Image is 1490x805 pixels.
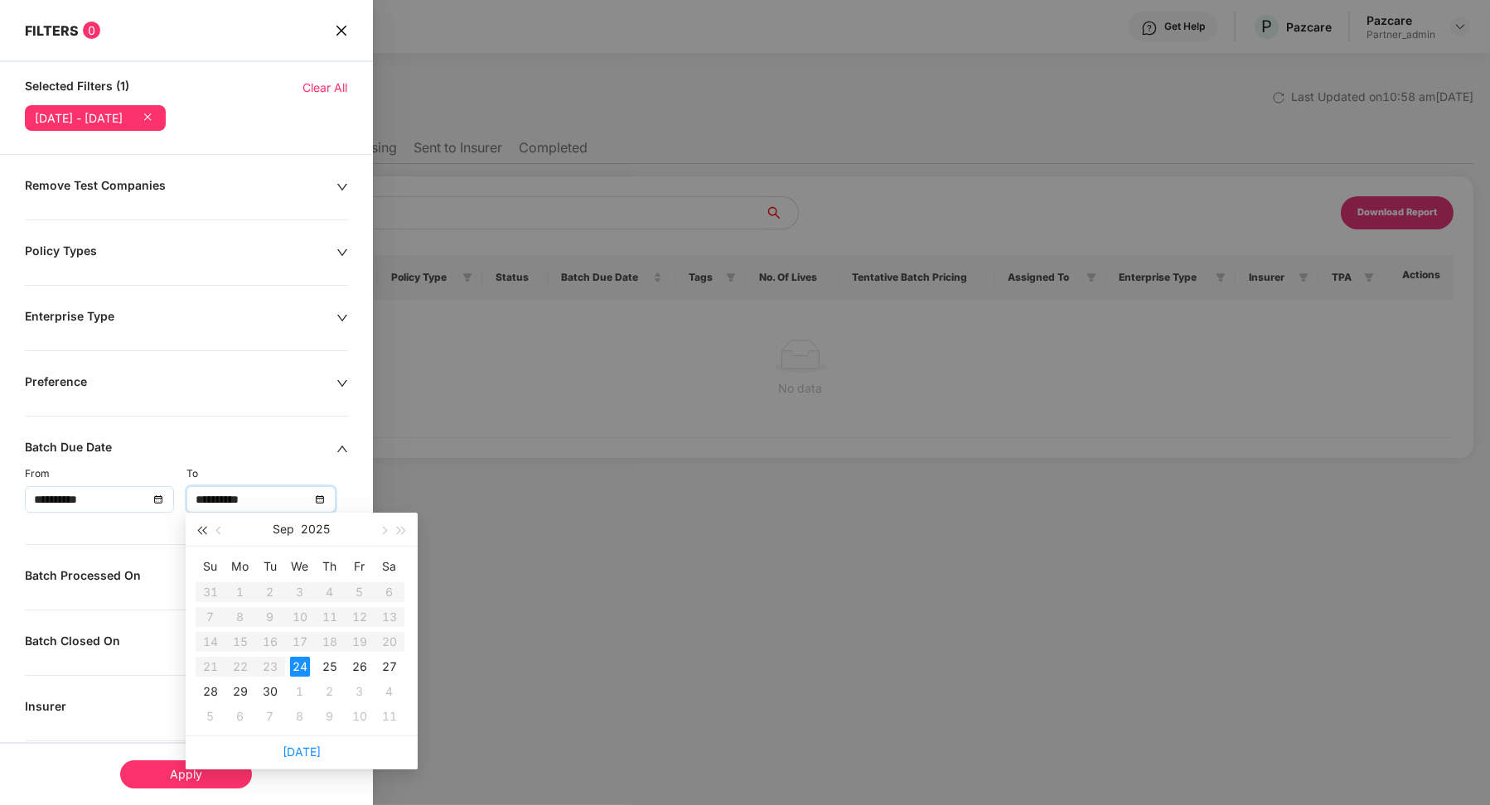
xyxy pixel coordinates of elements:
td: 2025-09-25 [315,654,345,679]
td: 2025-10-01 [285,679,315,704]
div: Enterprise Type [25,309,336,327]
div: To [186,466,348,482]
td: 2025-09-27 [375,654,404,679]
span: up [336,443,348,455]
div: 5 [201,706,220,726]
td: 2025-10-02 [315,679,345,704]
td: 2025-09-24 [285,654,315,679]
div: From [25,466,186,482]
th: Th [315,553,345,580]
div: 29 [230,682,250,701]
td: 2025-10-04 [375,679,404,704]
td: 2025-10-11 [375,704,404,729]
td: 2025-09-26 [345,654,375,679]
td: 2025-10-07 [255,704,285,729]
th: We [285,553,315,580]
div: 7 [260,706,280,726]
div: Remove Test Companies [25,178,336,196]
div: Policy Types [25,243,336,262]
div: 6 [230,706,250,726]
a: [DATE] [283,745,321,759]
td: 2025-10-05 [196,704,225,729]
td: 2025-10-06 [225,704,255,729]
span: Selected Filters (1) [25,79,129,97]
div: Apply [120,760,252,788]
td: 2025-09-28 [196,679,225,704]
div: 11 [380,706,399,726]
span: down [336,181,348,193]
div: 26 [350,657,370,677]
td: 2025-10-09 [315,704,345,729]
div: Preference [25,374,336,393]
span: FILTERS [25,22,79,39]
span: 0 [83,22,100,39]
div: 1 [290,682,310,701]
th: Sa [375,553,404,580]
div: 27 [380,657,399,677]
span: down [336,378,348,389]
div: 24 [290,657,310,677]
span: Clear All [303,79,348,97]
button: Sep [273,513,295,546]
th: Tu [255,553,285,580]
td: 2025-09-30 [255,679,285,704]
div: 4 [380,682,399,701]
th: Mo [225,553,255,580]
div: 30 [260,682,280,701]
div: 3 [350,682,370,701]
th: Su [196,553,225,580]
div: Insurer [25,699,336,717]
div: 2 [320,682,340,701]
td: 2025-10-10 [345,704,375,729]
td: 2025-10-03 [345,679,375,704]
div: Batch Due Date [25,440,336,458]
td: 2025-10-08 [285,704,315,729]
button: 2025 [302,513,331,546]
div: 28 [201,682,220,701]
span: down [336,247,348,258]
th: Fr [345,553,375,580]
div: 9 [320,706,340,726]
div: 8 [290,706,310,726]
span: close [335,22,348,39]
div: 10 [350,706,370,726]
div: [DATE] - [DATE] [35,112,123,125]
td: 2025-09-29 [225,679,255,704]
div: Batch Processed On [25,568,336,586]
span: down [336,312,348,324]
div: 25 [320,657,340,677]
div: Batch Closed On [25,634,336,652]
